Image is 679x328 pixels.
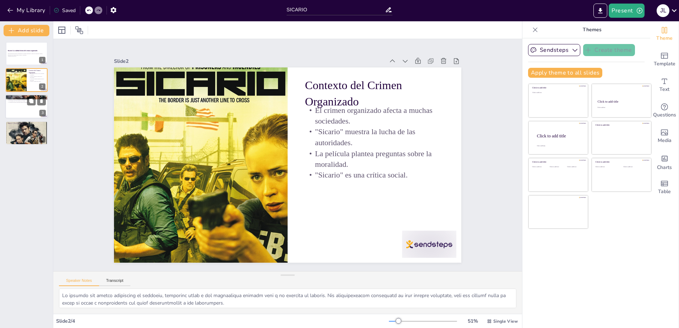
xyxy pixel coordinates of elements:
span: Questions [653,111,676,119]
button: Sendsteps [528,44,580,56]
p: "Sicario" muestra la lucha de las autoridades. [305,126,444,148]
p: Personajes Clave en "Sicario" [7,95,46,98]
span: Text [659,86,669,93]
button: Create theme [583,44,635,56]
div: Click to add text [623,166,646,168]
textarea: Lo ipsumdo sit ametco adipiscing el seddoeiu, temporinc utlab e dol magnaaliqua enimadm veni q no... [59,289,516,308]
p: [PERSON_NAME] representa la ambigüedad moral. [7,99,46,100]
p: Contexto del Crimen Organizado [29,70,45,73]
div: Click to add title [596,161,646,163]
div: Click to add text [532,166,548,168]
div: 51 % [464,318,481,324]
p: La interacción entre personajes añade profundidad. [7,102,46,103]
button: Add slide [4,25,49,36]
div: Change the overall theme [650,21,679,47]
div: Slide 2 [114,58,385,65]
div: Click to add title [532,87,583,89]
div: Click to add title [532,161,583,163]
div: Click to add text [532,92,583,94]
div: 1 [6,42,48,65]
p: Themes [541,21,643,38]
div: 3 [5,94,48,119]
span: Charts [657,164,672,171]
button: Present [609,4,644,18]
div: 1 [39,57,45,63]
p: [PERSON_NAME] simboliza el idealismo. [7,98,46,99]
div: J L [657,4,669,17]
div: Click to add title [598,100,645,103]
button: My Library [5,5,48,16]
div: Click to add title [537,133,582,138]
p: "Sicario" es una crítica social. [305,170,444,180]
div: Add charts and graphs [650,149,679,175]
div: 3 [39,110,46,116]
span: Media [658,137,672,144]
span: Table [658,188,671,196]
p: Contexto del Crimen Organizado [305,77,444,109]
div: Layout [56,24,67,36]
p: "Sicario" muestra la lucha de las autoridades. [29,75,45,78]
p: Influencia en otros medios. [8,126,45,127]
div: Add text boxes [650,72,679,98]
div: Click to add body [537,145,582,146]
p: "Sicario" genera debates sobre la violencia. [8,124,45,126]
p: "Sicario" es una crítica social. [29,81,45,82]
p: La película plantea preguntas sobre la moralidad. [305,148,444,170]
p: El crimen organizado afecta a muchas sociedades. [305,105,444,126]
div: 2 [39,83,45,90]
strong: Sicario: La realidad detrás del crimen organizado [8,50,38,51]
p: Impacto Cultural de "Sicario" [8,122,45,124]
div: Slide 2 / 4 [56,318,389,324]
div: Add a table [650,175,679,200]
span: Position [75,26,83,34]
input: Insert title [287,5,385,15]
div: Click to add title [596,124,646,126]
div: Click to add text [550,166,566,168]
div: Click to add text [567,166,583,168]
span: Single View [493,318,518,324]
button: J L [657,4,669,18]
p: La película plantea preguntas sobre la moralidad. [29,78,45,81]
div: Add images, graphics, shapes or video [650,124,679,149]
button: Apply theme to all slides [528,68,602,78]
button: Speaker Notes [59,278,99,286]
p: Establecimiento de un estándar en el cine. [8,127,45,128]
div: 4 [39,136,45,143]
p: Generated with [URL] [8,56,45,57]
div: Get real-time input from your audience [650,98,679,124]
p: Reflexión sobre la representación en los medios. [8,128,45,130]
span: Theme [656,34,673,42]
button: Delete Slide [37,97,46,105]
div: Saved [54,7,76,14]
div: Click to add text [596,166,618,168]
div: Click to add text [597,107,645,108]
button: Export to PowerPoint [593,4,607,18]
div: Add ready made slides [650,47,679,72]
p: Esta presentación explora el fenómeno del crimen organizado a través de la película "Sicario", an... [8,53,45,56]
p: El crimen organizado afecta a muchas sociedades. [29,73,45,75]
div: 2 [6,68,48,92]
button: Transcript [99,278,131,286]
p: Los dilemas éticos son centrales en la trama. [7,100,46,102]
span: Template [654,60,675,68]
div: 4 [6,121,48,144]
button: Duplicate Slide [27,97,36,105]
